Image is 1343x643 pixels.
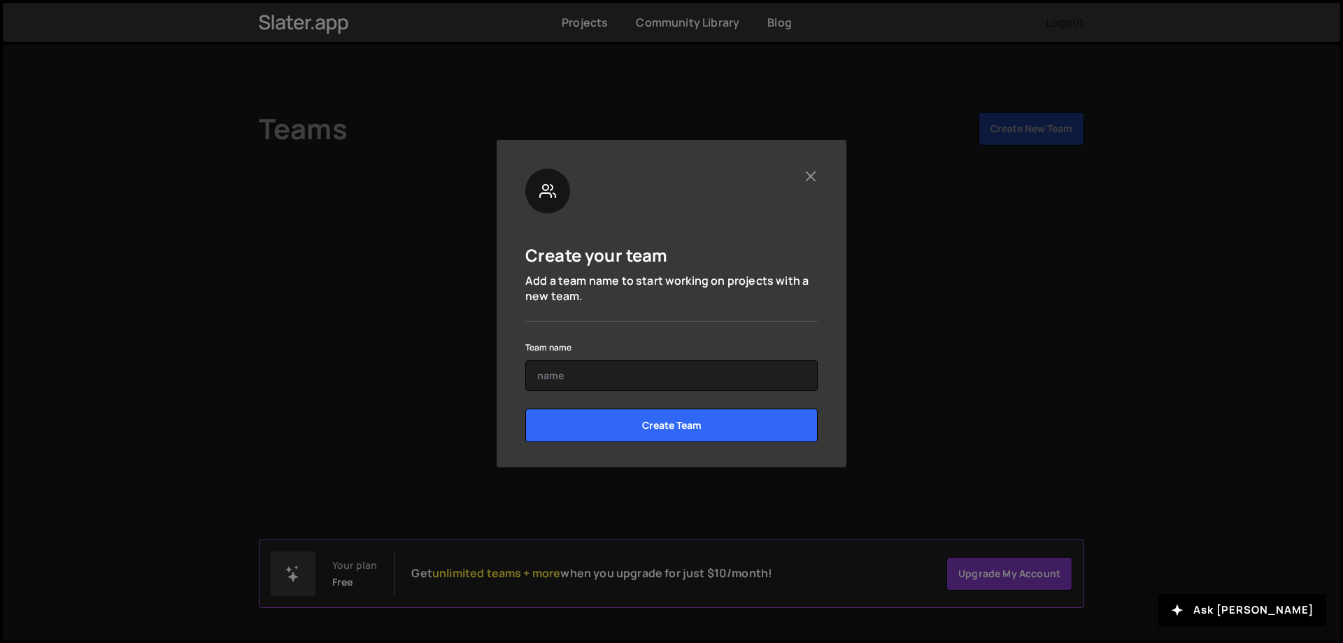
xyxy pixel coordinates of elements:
button: Close [803,169,818,183]
input: name [525,360,818,391]
h5: Create your team [525,244,668,266]
button: Ask [PERSON_NAME] [1158,594,1326,626]
input: Create Team [525,409,818,442]
p: Add a team name to start working on projects with a new team. [525,273,818,304]
label: Team name [525,341,571,355]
